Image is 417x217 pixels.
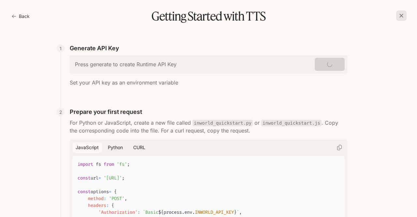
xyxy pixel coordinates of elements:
h1: Getting Started with TTS [10,10,407,22]
span: env [184,209,192,215]
span: ${ [158,209,164,215]
span: } [234,209,237,215]
span: ` [143,209,145,215]
button: Back [10,10,32,23]
span: { [111,202,114,209]
span: fs [96,161,101,167]
span: process [164,209,182,215]
span: 'Authorization' [98,209,137,215]
span: : [104,195,106,202]
span: , [239,209,242,215]
button: cURL [129,142,150,153]
p: 1 [60,45,62,52]
span: ; [122,175,124,181]
span: : [106,202,109,209]
p: 2 [59,109,62,116]
p: For Python or JavaScript, create a new file called or . Copy the corresponding code into the file... [70,119,347,134]
span: . [192,209,195,215]
span: : [137,209,140,215]
span: = [98,175,101,181]
button: JavaScript [72,142,102,153]
span: = [109,189,111,195]
span: ; [127,161,130,167]
span: const [78,189,91,195]
span: '[URL]' [104,175,122,181]
span: const [78,175,91,181]
span: options [91,189,109,195]
span: method [88,195,104,202]
span: INWORLD_API_KEY [195,209,234,215]
span: 'POST' [109,195,124,202]
span: import [78,161,93,167]
button: Copy [334,142,345,153]
p: Prepare your first request [70,107,142,116]
h6: Press generate to create Runtime API Key [75,61,177,68]
p: Generate API Key [70,44,119,53]
span: , [124,195,127,202]
span: Basic [145,209,158,215]
span: headers [88,202,106,209]
span: . [182,209,184,215]
span: 'fs' [117,161,127,167]
code: inworld_quickstart.py [193,120,253,126]
span: { [114,189,117,195]
span: ` [237,209,239,215]
button: Python [105,142,126,153]
span: url [91,175,98,181]
code: inworld_quickstart.js [261,120,322,126]
p: Set your API key as an environment variable [70,79,347,86]
span: from [104,161,114,167]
